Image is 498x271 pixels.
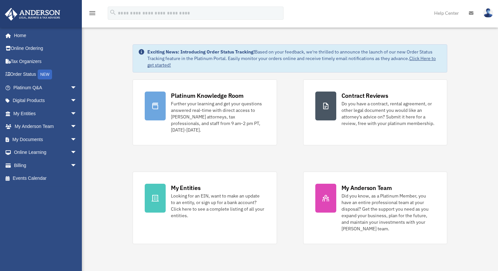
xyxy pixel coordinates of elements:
[5,107,87,120] a: My Entitiesarrow_drop_down
[133,172,277,244] a: My Entities Looking for an EIN, want to make an update to an entity, or sign up for a bank accoun...
[341,184,392,192] div: My Anderson Team
[88,9,96,17] i: menu
[303,172,447,244] a: My Anderson Team Did you know, as a Platinum Member, you have an entire professional team at your...
[5,29,83,42] a: Home
[70,159,83,172] span: arrow_drop_down
[5,159,87,172] a: Billingarrow_drop_down
[3,8,62,21] img: Anderson Advisors Platinum Portal
[147,49,255,55] strong: Exciting News: Introducing Order Status Tracking!
[5,81,87,94] a: Platinum Q&Aarrow_drop_down
[171,92,244,100] div: Platinum Knowledge Room
[147,55,436,68] a: Click Here to get started!
[70,120,83,134] span: arrow_drop_down
[341,100,435,127] div: Do you have a contract, rental agreement, or other legal document you would like an attorney's ad...
[5,42,87,55] a: Online Ordering
[5,146,87,159] a: Online Learningarrow_drop_down
[70,133,83,146] span: arrow_drop_down
[171,184,200,192] div: My Entities
[38,70,52,79] div: NEW
[483,8,493,18] img: User Pic
[341,193,435,232] div: Did you know, as a Platinum Member, you have an entire professional team at your disposal? Get th...
[133,79,277,145] a: Platinum Knowledge Room Further your learning and get your questions answered real-time with dire...
[88,11,96,17] a: menu
[171,193,265,219] div: Looking for an EIN, want to make an update to an entity, or sign up for a bank account? Click her...
[5,172,87,185] a: Events Calendar
[5,133,87,146] a: My Documentsarrow_drop_down
[70,81,83,94] span: arrow_drop_down
[5,68,87,81] a: Order StatusNEW
[341,92,388,100] div: Contract Reviews
[171,100,265,133] div: Further your learning and get your questions answered real-time with direct access to [PERSON_NAM...
[70,94,83,108] span: arrow_drop_down
[303,79,447,145] a: Contract Reviews Do you have a contract, rental agreement, or other legal document you would like...
[5,120,87,133] a: My Anderson Teamarrow_drop_down
[109,9,117,16] i: search
[70,146,83,159] span: arrow_drop_down
[5,94,87,107] a: Digital Productsarrow_drop_down
[70,107,83,120] span: arrow_drop_down
[5,55,87,68] a: Tax Organizers
[147,49,442,68] div: Based on your feedback, we're thrilled to announce the launch of our new Order Status Tracking fe...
